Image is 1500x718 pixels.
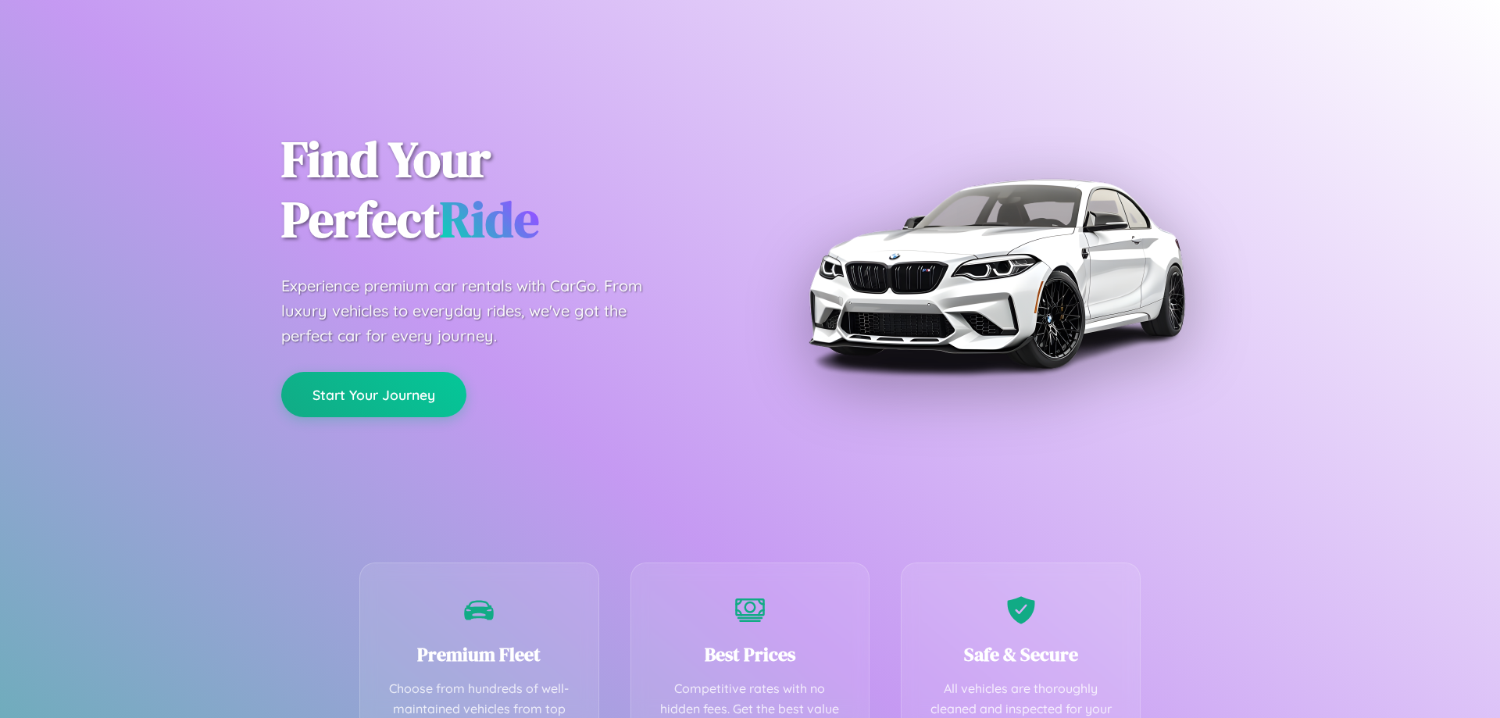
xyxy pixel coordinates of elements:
[281,372,466,417] button: Start Your Journey
[801,78,1191,469] img: Premium BMW car rental vehicle
[281,130,727,250] h1: Find Your Perfect
[925,641,1116,667] h3: Safe & Secure
[440,185,539,253] span: Ride
[281,273,672,348] p: Experience premium car rentals with CarGo. From luxury vehicles to everyday rides, we've got the ...
[655,641,846,667] h3: Best Prices
[384,641,575,667] h3: Premium Fleet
